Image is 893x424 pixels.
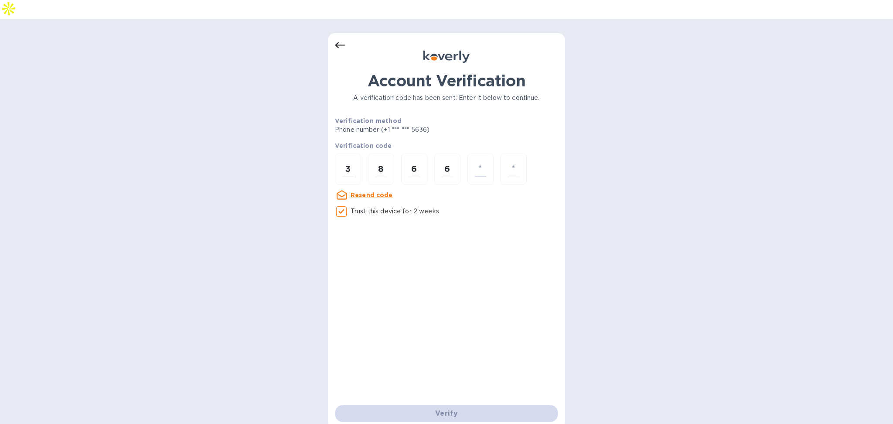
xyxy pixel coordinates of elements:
h1: Account Verification [335,72,558,90]
b: Verification method [335,117,402,124]
p: Phone number (+1 *** *** 5636) [335,125,496,134]
p: Trust this device for 2 weeks [351,207,439,216]
p: A verification code has been sent. Enter it below to continue. [335,93,558,103]
p: Verification code [335,141,558,150]
u: Resend code [351,191,393,198]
